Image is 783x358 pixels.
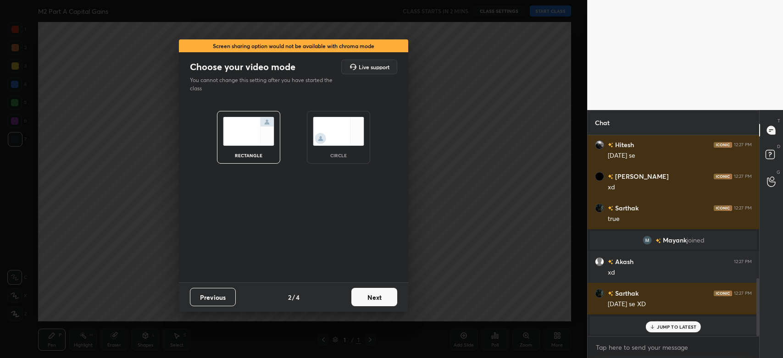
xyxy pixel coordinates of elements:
p: You cannot change this setting after you have started the class [190,76,339,93]
h6: Sarthak [613,203,639,213]
div: 12:27 PM [734,174,752,179]
img: fed050bd1c774118bd392d138043e64e.jpg [595,289,604,298]
span: Mayank [663,237,687,244]
img: no-rating-badge.077c3623.svg [608,206,613,211]
h6: [PERSON_NAME] [613,171,669,181]
img: 3 [643,236,652,245]
img: circleScreenIcon.acc0effb.svg [313,117,364,146]
h4: 4 [296,292,300,302]
h6: Hitesh [613,140,634,149]
img: 62926b773acf452eba01c796c3415993.jpg [595,172,604,181]
img: iconic-dark.1390631f.png [714,142,732,148]
h4: 2 [288,292,291,302]
p: Chat [588,110,617,135]
img: no-rating-badge.077c3623.svg [608,259,613,264]
div: circle [320,153,357,158]
img: no-rating-badge.077c3623.svg [608,174,613,179]
span: joined [687,237,705,244]
img: no-rating-badge.077c3623.svg [608,143,613,148]
p: G [777,169,780,176]
button: Next [351,288,397,306]
div: [DATE] se XD [608,300,752,309]
img: fed050bd1c774118bd392d138043e64e.jpg [595,204,604,213]
h4: / [292,292,295,302]
h6: Akash [613,257,633,266]
div: 12:27 PM [734,291,752,296]
div: 12:27 PM [734,259,752,264]
img: iconic-dark.1390631f.png [714,174,732,179]
div: [DATE] se [608,151,752,160]
div: 12:27 PM [734,205,752,211]
img: default.png [595,257,604,266]
div: 12:27 PM [734,142,752,148]
div: Screen sharing option would not be available with chroma mode [179,39,408,53]
p: D [777,143,780,150]
h6: Sarthak [613,288,639,298]
h2: Choose your video mode [190,61,295,73]
p: T [777,117,780,124]
div: grid [588,135,759,336]
div: rectangle [230,153,267,158]
img: no-rating-badge.077c3623.svg [608,291,613,296]
button: Previous [190,288,236,306]
img: 981c3d78cc69435fbb46153ab4220aa1.jpg [595,140,604,149]
p: JUMP TO LATEST [657,324,696,330]
img: iconic-dark.1390631f.png [714,291,732,296]
img: no-rating-badge.077c3623.svg [655,238,661,243]
h5: Live support [359,64,389,70]
img: iconic-dark.1390631f.png [714,205,732,211]
div: xd [608,268,752,277]
img: normalScreenIcon.ae25ed63.svg [223,117,274,146]
div: true [608,215,752,224]
div: xd [608,183,752,192]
